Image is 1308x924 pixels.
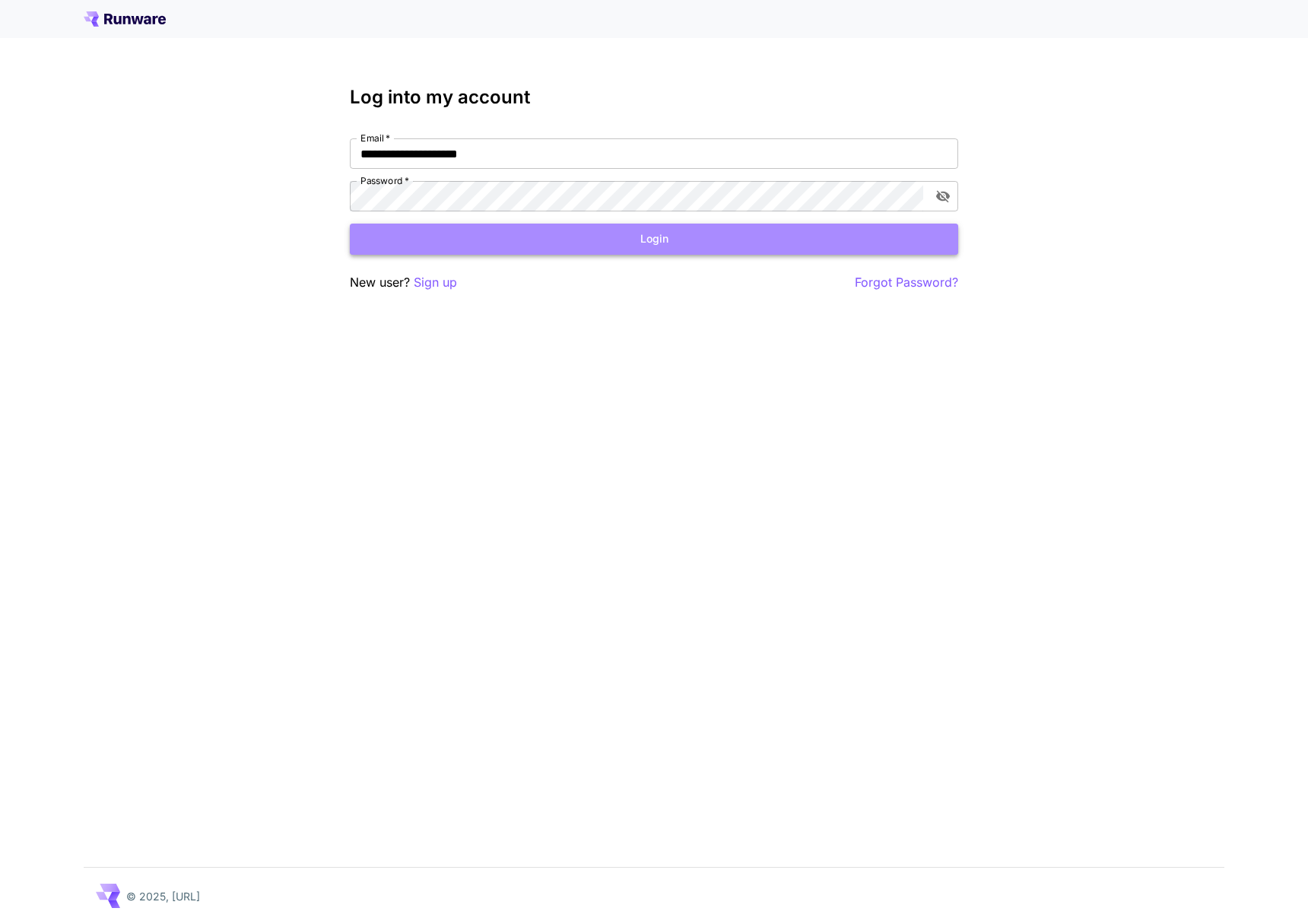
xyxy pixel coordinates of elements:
h3: Log into my account [350,87,958,108]
button: toggle password visibility [929,183,957,210]
p: New user? [350,273,457,292]
button: Sign up [414,273,457,292]
p: © 2025, [URL] [126,888,200,904]
button: Forgot Password? [855,273,958,292]
button: Login [350,224,958,255]
label: Password [360,174,409,187]
label: Email [360,132,390,144]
